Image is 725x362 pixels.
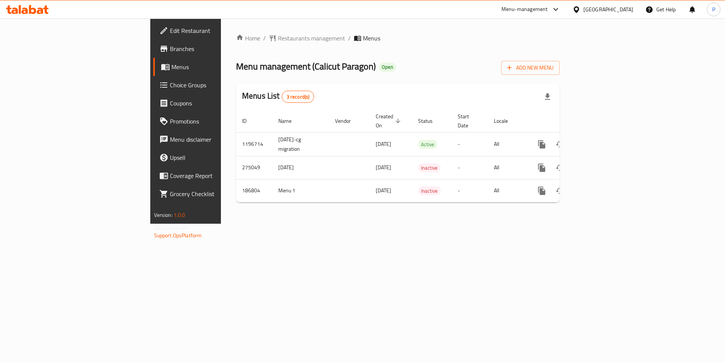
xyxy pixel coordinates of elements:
[170,99,265,108] span: Coupons
[171,62,265,71] span: Menus
[242,116,256,125] span: ID
[452,132,488,156] td: -
[153,149,271,167] a: Upsell
[418,164,441,172] span: Inactive
[170,80,265,90] span: Choice Groups
[376,139,391,149] span: [DATE]
[335,116,361,125] span: Vendor
[533,159,551,177] button: more
[452,156,488,179] td: -
[282,91,315,103] div: Total records count
[278,116,301,125] span: Name
[379,64,396,70] span: Open
[170,44,265,53] span: Branches
[583,5,633,14] div: [GEOGRAPHIC_DATA]
[488,132,527,156] td: All
[348,34,351,43] li: /
[153,112,271,130] a: Promotions
[170,189,265,198] span: Grocery Checklist
[551,135,569,153] button: Change Status
[154,210,173,220] span: Version:
[278,34,345,43] span: Restaurants management
[242,90,314,103] h2: Menus List
[236,110,611,203] table: enhanced table
[153,22,271,40] a: Edit Restaurant
[452,179,488,202] td: -
[153,94,271,112] a: Coupons
[170,117,265,126] span: Promotions
[282,93,314,101] span: 3 record(s)
[458,112,479,130] span: Start Date
[551,182,569,200] button: Change Status
[153,167,271,185] a: Coverage Report
[501,61,560,75] button: Add New Menu
[170,26,265,35] span: Edit Restaurant
[488,179,527,202] td: All
[363,34,380,43] span: Menus
[551,159,569,177] button: Change Status
[379,63,396,72] div: Open
[170,171,265,180] span: Coverage Report
[376,186,391,195] span: [DATE]
[272,179,329,202] td: Menu 1
[538,88,557,106] div: Export file
[153,40,271,58] a: Branches
[236,58,376,75] span: Menu management ( Calicut Paragon )
[153,76,271,94] a: Choice Groups
[527,110,611,133] th: Actions
[712,5,715,14] span: P
[170,153,265,162] span: Upsell
[376,162,391,172] span: [DATE]
[269,34,345,43] a: Restaurants management
[533,182,551,200] button: more
[501,5,548,14] div: Menu-management
[376,112,403,130] span: Created On
[154,223,189,233] span: Get support on:
[272,156,329,179] td: [DATE]
[153,58,271,76] a: Menus
[418,187,441,195] span: Inactive
[494,116,518,125] span: Locale
[418,116,443,125] span: Status
[236,34,560,43] nav: breadcrumb
[153,185,271,203] a: Grocery Checklist
[272,132,329,156] td: [DATE]-cg migration
[170,135,265,144] span: Menu disclaimer
[533,135,551,153] button: more
[418,140,437,149] span: Active
[174,210,185,220] span: 1.0.0
[488,156,527,179] td: All
[507,63,554,73] span: Add New Menu
[153,130,271,149] a: Menu disclaimer
[154,231,202,240] a: Support.OpsPlatform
